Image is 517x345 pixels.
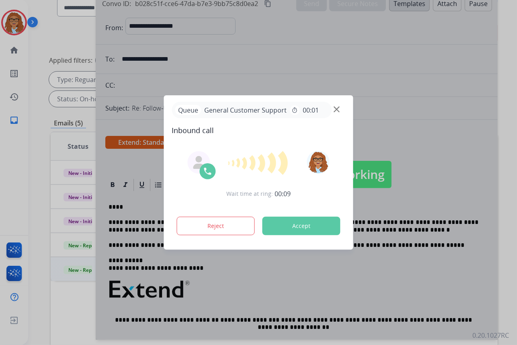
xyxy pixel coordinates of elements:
span: 00:01 [303,105,319,115]
img: close-button [334,107,340,113]
button: Accept [263,217,341,235]
p: 0.20.1027RC [472,331,509,340]
span: Wait time at ring: [226,190,273,198]
p: Queue [175,105,201,115]
img: call-icon [203,166,213,176]
span: General Customer Support [201,105,290,115]
img: agent-avatar [193,156,205,169]
span: 00:09 [275,189,291,199]
mat-icon: timer [292,107,298,113]
img: avatar [307,151,329,173]
button: Reject [177,217,255,235]
span: Inbound call [172,125,345,136]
